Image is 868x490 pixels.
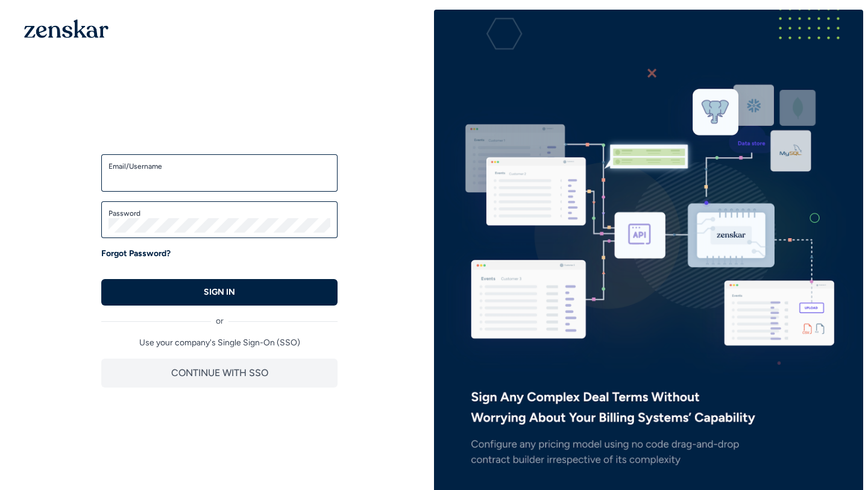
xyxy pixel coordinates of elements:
[108,209,330,218] label: Password
[101,279,338,306] button: SIGN IN
[204,286,235,298] p: SIGN IN
[101,306,338,327] div: or
[101,359,338,388] button: CONTINUE WITH SSO
[108,162,330,171] label: Email/Username
[101,337,338,349] p: Use your company's Single Sign-On (SSO)
[101,248,171,260] a: Forgot Password?
[24,19,108,38] img: 1OGAJ2xQqyY4LXKgY66KYq0eOWRCkrZdAb3gUhuVAqdWPZE9SRJmCz+oDMSn4zDLXe31Ii730ItAGKgCKgCCgCikA4Av8PJUP...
